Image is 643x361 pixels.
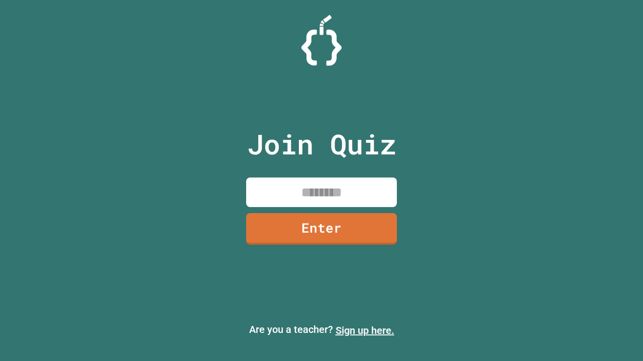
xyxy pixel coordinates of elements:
iframe: chat widget [560,277,633,320]
p: Join Quiz [247,123,396,165]
iframe: chat widget [601,321,633,351]
p: Are you a teacher? [8,322,635,338]
a: Enter [246,213,397,245]
img: Logo.svg [301,15,342,66]
a: Sign up here. [336,324,394,336]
